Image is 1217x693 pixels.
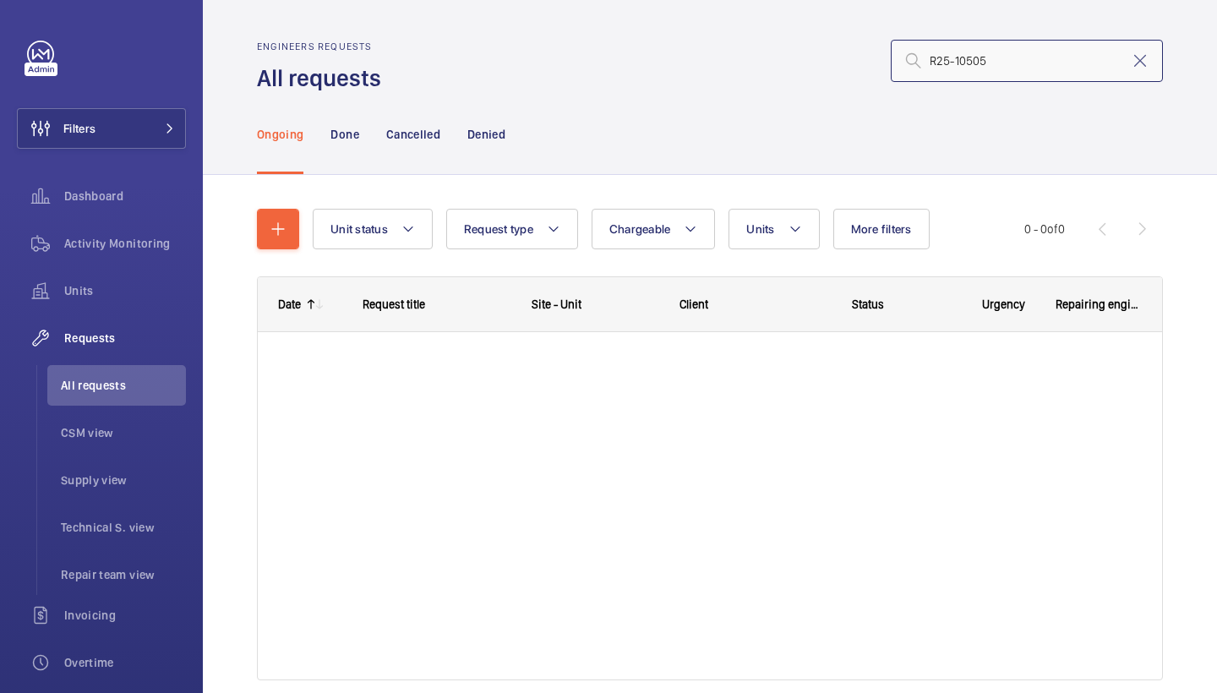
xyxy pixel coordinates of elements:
[852,297,884,311] span: Status
[17,108,186,149] button: Filters
[64,330,186,346] span: Requests
[64,654,186,671] span: Overtime
[313,209,433,249] button: Unit status
[61,519,186,536] span: Technical S. view
[464,222,533,236] span: Request type
[609,222,671,236] span: Chargeable
[330,222,388,236] span: Unit status
[61,472,186,488] span: Supply view
[1047,222,1058,236] span: of
[746,222,774,236] span: Units
[64,607,186,624] span: Invoicing
[257,126,303,143] p: Ongoing
[982,297,1025,311] span: Urgency
[61,424,186,441] span: CSM view
[63,120,96,137] span: Filters
[61,566,186,583] span: Repair team view
[467,126,505,143] p: Denied
[257,41,391,52] h2: Engineers requests
[257,63,391,94] h1: All requests
[851,222,912,236] span: More filters
[386,126,440,143] p: Cancelled
[592,209,716,249] button: Chargeable
[891,40,1163,82] input: Search by request number or quote number
[64,235,186,252] span: Activity Monitoring
[833,209,930,249] button: More filters
[679,297,708,311] span: Client
[64,188,186,205] span: Dashboard
[1024,223,1065,235] span: 0 - 0 0
[446,209,578,249] button: Request type
[64,282,186,299] span: Units
[729,209,819,249] button: Units
[363,297,425,311] span: Request title
[61,377,186,394] span: All requests
[278,297,301,311] div: Date
[330,126,358,143] p: Done
[1056,297,1142,311] span: Repairing engineer
[532,297,581,311] span: Site - Unit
